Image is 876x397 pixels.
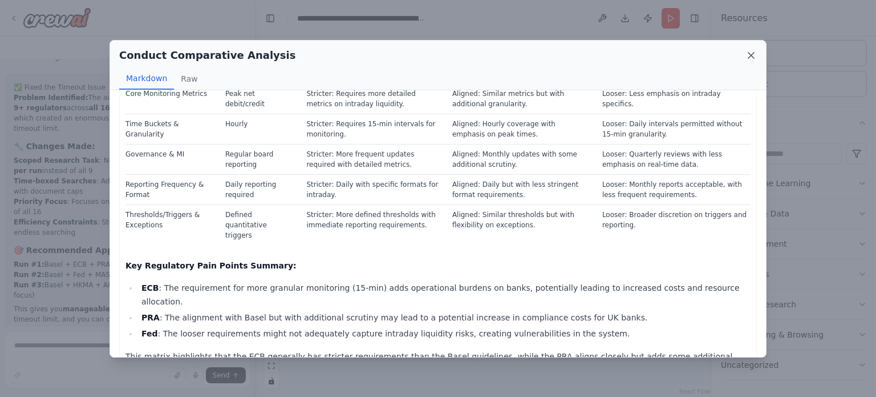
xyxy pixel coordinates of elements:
[299,114,445,144] td: Stricter: Requires 15-min intervals for monitoring.
[119,68,174,90] button: Markdown
[125,350,751,377] p: This matrix highlights that the ECB generally has stricter requirements than the Basel guidelines...
[445,174,595,204] td: Aligned: Daily but with less stringent format requirements.
[218,144,299,174] td: Regular board reporting
[595,114,751,144] td: Looser: Daily intervals permitted without 15-min granularity.
[595,83,751,114] td: Looser: Less emphasis on intraday specifics.
[125,144,218,174] td: Governance & MI
[141,313,160,322] strong: PRA
[125,83,218,114] td: Core Monitoring Metrics
[445,144,595,174] td: Aligned: Monthly updates with some additional scrutiny.
[125,114,218,144] td: Time Buckets & Granularity
[445,204,595,245] td: Aligned: Similar thresholds but with flexibility on exceptions.
[138,327,751,340] li: : The looser requirements might not adequately capture intraday liquidity risks, creating vulnera...
[174,68,204,90] button: Raw
[595,174,751,204] td: Looser: Monthly reports acceptable, with less frequent requirements.
[119,47,295,63] h2: Conduct Comparative Analysis
[299,144,445,174] td: Stricter: More frequent updates required with detailed metrics.
[218,174,299,204] td: Daily reporting required
[445,114,595,144] td: Aligned: Hourly coverage with emphasis on peak times.
[218,114,299,144] td: Hourly
[125,261,297,270] strong: Key Regulatory Pain Points Summary:
[141,283,159,292] strong: ECB
[125,204,218,245] td: Thresholds/Triggers & Exceptions
[141,329,158,338] strong: Fed
[445,83,595,114] td: Aligned: Similar metrics but with additional granularity.
[218,204,299,245] td: Defined quantitative triggers
[138,311,751,324] li: : The alignment with Basel but with additional scrutiny may lead to a potential increase in compl...
[299,204,445,245] td: Stricter: More defined thresholds with immediate reporting requirements.
[299,83,445,114] td: Stricter: Requires more detailed metrics on intraday liquidity.
[595,144,751,174] td: Looser: Quarterly reviews with less emphasis on real-time data.
[595,204,751,245] td: Looser: Broader discretion on triggers and reporting.
[299,174,445,204] td: Stricter: Daily with specific formats for intraday.
[138,281,751,308] li: : The requirement for more granular monitoring (15-min) adds operational burdens on banks, potent...
[125,174,218,204] td: Reporting Frequency & Format
[218,83,299,114] td: Peak net debit/credit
